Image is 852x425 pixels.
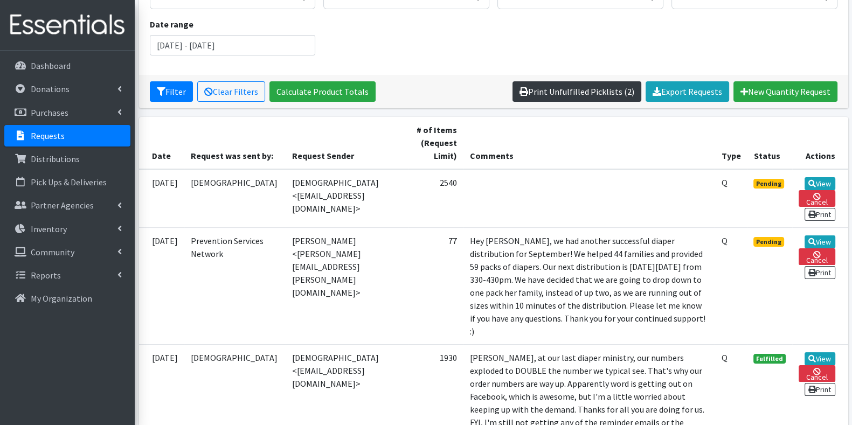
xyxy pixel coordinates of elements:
[4,7,130,43] img: HumanEssentials
[753,237,784,247] span: Pending
[139,227,184,344] td: [DATE]
[805,177,835,190] a: View
[184,227,286,344] td: Prevention Services Network
[721,235,727,246] abbr: Quantity
[31,60,71,71] p: Dashboard
[805,208,835,221] a: Print
[747,117,792,169] th: Status
[139,117,184,169] th: Date
[31,83,70,94] p: Donations
[4,241,130,263] a: Community
[31,107,68,118] p: Purchases
[4,288,130,309] a: My Organization
[197,81,265,102] a: Clear Filters
[721,177,727,188] abbr: Quantity
[463,227,715,344] td: Hey [PERSON_NAME], we had another successful diaper distribution for September! We helped 44 fami...
[31,130,65,141] p: Requests
[4,55,130,76] a: Dashboard
[4,218,130,240] a: Inventory
[4,148,130,170] a: Distributions
[31,270,61,281] p: Reports
[31,247,74,257] p: Community
[4,264,130,286] a: Reports
[805,383,835,396] a: Print
[150,18,193,31] label: Date range
[715,117,747,169] th: Type
[799,190,835,207] a: Cancel
[408,169,464,228] td: 2540
[4,171,130,193] a: Pick Ups & Deliveries
[805,266,835,279] a: Print
[799,365,835,382] a: Cancel
[753,179,784,189] span: Pending
[4,102,130,123] a: Purchases
[805,352,835,365] a: View
[286,169,408,228] td: [DEMOGRAPHIC_DATA] <[EMAIL_ADDRESS][DOMAIN_NAME]>
[408,117,464,169] th: # of Items (Request Limit)
[150,35,316,55] input: January 1, 2011 - December 31, 2011
[31,200,94,211] p: Partner Agencies
[150,81,193,102] button: Filter
[31,293,92,304] p: My Organization
[4,194,130,216] a: Partner Agencies
[799,248,835,265] a: Cancel
[139,169,184,228] td: [DATE]
[512,81,641,102] a: Print Unfulfilled Picklists (2)
[31,177,107,187] p: Pick Ups & Deliveries
[805,235,835,248] a: View
[408,227,464,344] td: 77
[286,117,408,169] th: Request Sender
[31,224,67,234] p: Inventory
[4,125,130,147] a: Requests
[463,117,715,169] th: Comments
[31,154,80,164] p: Distributions
[733,81,837,102] a: New Quantity Request
[269,81,376,102] a: Calculate Product Totals
[721,352,727,363] abbr: Quantity
[286,227,408,344] td: [PERSON_NAME] <[PERSON_NAME][EMAIL_ADDRESS][PERSON_NAME][DOMAIN_NAME]>
[753,354,786,364] span: Fulfilled
[4,78,130,100] a: Donations
[646,81,729,102] a: Export Requests
[184,117,286,169] th: Request was sent by:
[184,169,286,228] td: [DEMOGRAPHIC_DATA]
[792,117,848,169] th: Actions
